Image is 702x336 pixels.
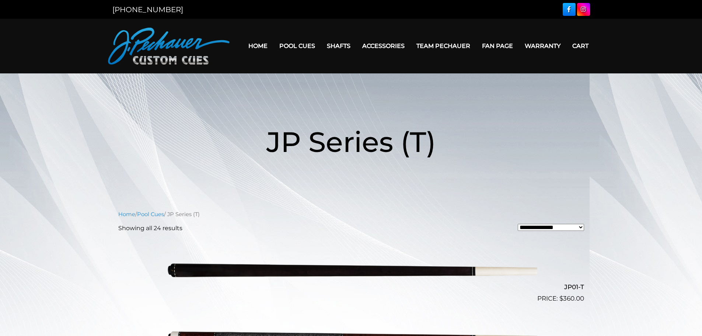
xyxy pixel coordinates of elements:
[137,211,164,218] a: Pool Cues
[266,125,436,159] span: JP Series (T)
[242,37,273,55] a: Home
[566,37,594,55] a: Cart
[118,280,584,294] h2: JP01-T
[559,295,584,302] bdi: 360.00
[165,239,537,301] img: JP01-T
[118,239,584,304] a: JP01-T $360.00
[518,224,584,231] select: Shop order
[559,295,563,302] span: $
[476,37,519,55] a: Fan Page
[108,28,230,65] img: Pechauer Custom Cues
[273,37,321,55] a: Pool Cues
[118,224,182,233] p: Showing all 24 results
[118,211,135,218] a: Home
[411,37,476,55] a: Team Pechauer
[356,37,411,55] a: Accessories
[321,37,356,55] a: Shafts
[118,210,584,218] nav: Breadcrumb
[519,37,566,55] a: Warranty
[112,5,183,14] a: [PHONE_NUMBER]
